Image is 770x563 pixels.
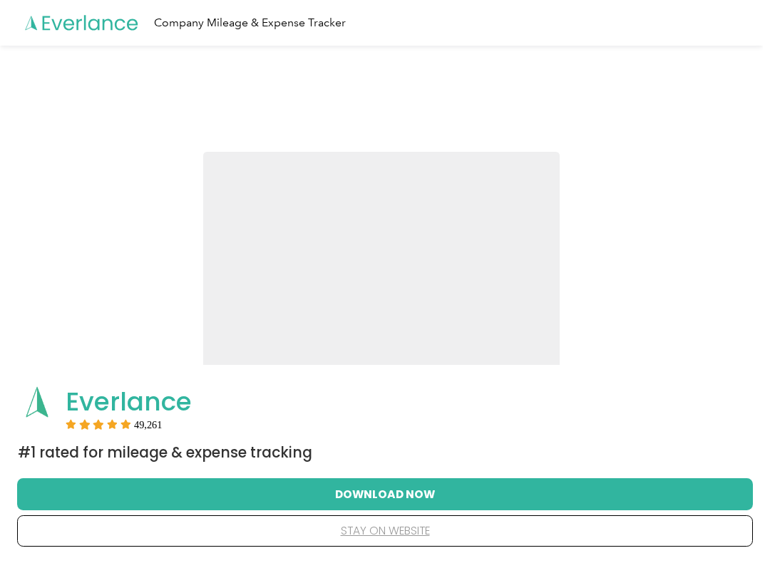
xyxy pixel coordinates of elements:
[40,516,730,546] button: stay on website
[66,419,163,429] div: Rating:5 stars
[66,383,192,420] span: Everlance
[154,14,346,32] div: Company Mileage & Expense Tracker
[134,420,163,429] span: User reviews count
[18,383,56,421] img: App logo
[40,479,730,509] button: Download Now
[18,443,312,463] span: #1 Rated for Mileage & Expense Tracking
